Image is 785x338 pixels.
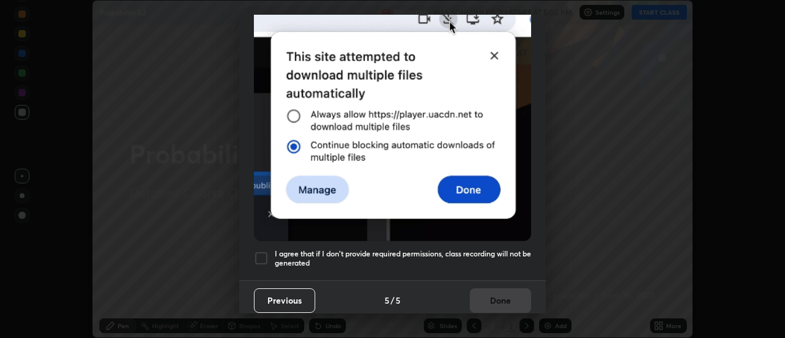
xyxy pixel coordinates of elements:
[254,288,315,313] button: Previous
[275,249,531,268] h5: I agree that if I don't provide required permissions, class recording will not be generated
[385,294,389,307] h4: 5
[396,294,400,307] h4: 5
[391,294,394,307] h4: /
